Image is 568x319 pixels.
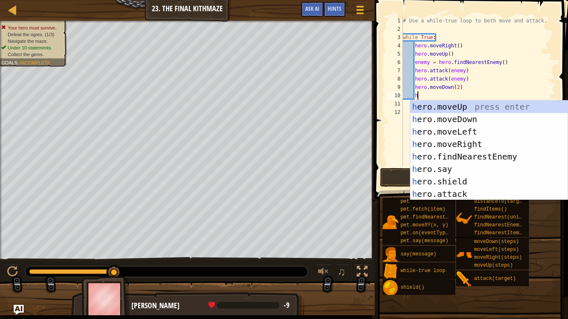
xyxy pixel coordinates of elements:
[400,285,425,290] span: shield()
[386,17,403,25] div: 1
[20,60,50,65] span: Incomplete
[386,42,403,50] div: 4
[400,238,448,244] span: pet.say(message)
[336,264,350,281] button: ♫
[386,33,403,42] div: 3
[456,211,472,226] img: portrait.png
[474,263,513,268] span: moveUp(steps)
[383,263,398,279] img: portrait.png
[400,230,478,236] span: pet.on(eventType, handler)
[474,222,528,228] span: findNearestEnemy()
[4,264,21,281] button: Ctrl + P: Play
[400,199,410,204] span: pet
[474,199,528,204] span: distanceTo(target)
[315,264,332,281] button: Adjust volume
[386,91,403,100] div: 10
[386,25,403,33] div: 2
[456,271,472,287] img: portrait.png
[386,58,403,66] div: 6
[1,25,62,31] li: Your hero must survive.
[386,75,403,83] div: 8
[328,5,341,12] span: Hints
[474,230,525,236] span: findNearestItem()
[1,60,17,65] span: Goals
[305,5,319,12] span: Ask AI
[400,222,448,228] span: pet.moveXY(x, y)
[400,214,481,220] span: pet.findNearestByType(type)
[400,251,436,257] span: say(message)
[350,2,370,21] button: Show game menu
[17,60,20,65] span: :
[1,44,62,51] li: Under 10 statements.
[8,25,57,30] span: Your hero must survive.
[456,247,472,263] img: portrait.png
[284,300,289,310] span: -9
[386,50,403,58] div: 5
[474,255,522,260] span: moveRight(steps)
[386,83,403,91] div: 9
[8,38,48,44] span: Navigate the maze.
[1,51,62,58] li: Collect the gems.
[474,247,519,253] span: moveLeft(steps)
[400,206,445,212] span: pet.fetch(item)
[386,66,403,75] div: 7
[8,52,44,57] span: Collect the gems.
[474,239,519,245] span: moveDown(steps)
[301,2,324,17] button: Ask AI
[400,268,445,274] span: while-true loop
[383,247,398,263] img: portrait.png
[383,214,398,230] img: portrait.png
[386,108,403,116] div: 12
[1,31,62,38] li: Defeat the ogres.
[8,32,54,37] span: Defeat the ogres. (1/3)
[474,276,516,282] span: attack(target)
[131,300,296,311] div: [PERSON_NAME]
[474,206,507,212] span: findItems()
[383,280,398,296] img: portrait.png
[1,38,62,44] li: Navigate the maze.
[208,302,289,309] div: health: -8.68 / 155
[354,264,370,281] button: Toggle fullscreen
[380,168,558,187] button: Run ⇧↵
[338,265,346,278] span: ♫
[8,45,52,50] span: Under 10 statements.
[386,100,403,108] div: 11
[14,305,24,315] button: Ask AI
[474,214,528,220] span: findNearest(units)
